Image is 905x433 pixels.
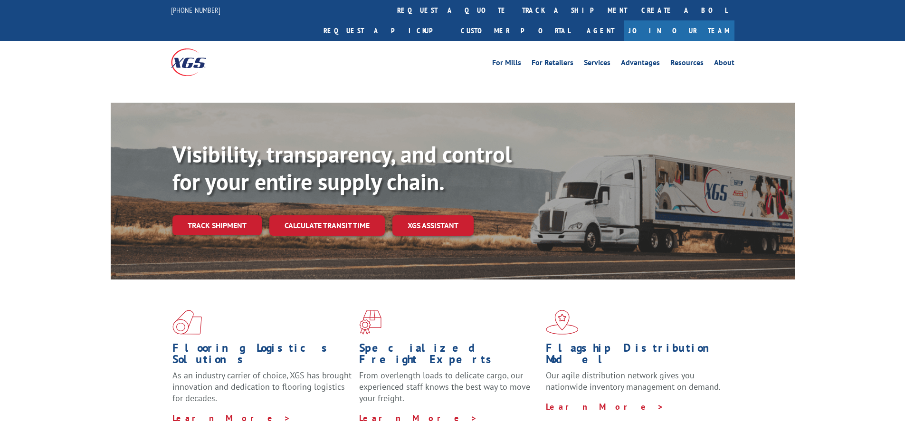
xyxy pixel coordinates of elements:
[172,215,262,235] a: Track shipment
[316,20,454,41] a: Request a pickup
[492,59,521,69] a: For Mills
[532,59,573,69] a: For Retailers
[621,59,660,69] a: Advantages
[546,310,579,335] img: xgs-icon-flagship-distribution-model-red
[172,413,291,423] a: Learn More >
[577,20,624,41] a: Agent
[546,401,664,412] a: Learn More >
[172,370,352,404] span: As an industry carrier of choice, XGS has brought innovation and dedication to flooring logistics...
[714,59,734,69] a: About
[670,59,704,69] a: Resources
[172,139,512,196] b: Visibility, transparency, and control for your entire supply chain.
[546,342,725,370] h1: Flagship Distribution Model
[359,342,539,370] h1: Specialized Freight Experts
[392,215,474,236] a: XGS ASSISTANT
[359,310,381,335] img: xgs-icon-focused-on-flooring-red
[546,370,721,392] span: Our agile distribution network gives you nationwide inventory management on demand.
[454,20,577,41] a: Customer Portal
[172,310,202,335] img: xgs-icon-total-supply-chain-intelligence-red
[171,5,220,15] a: [PHONE_NUMBER]
[359,413,477,423] a: Learn More >
[359,370,539,412] p: From overlength loads to delicate cargo, our experienced staff knows the best way to move your fr...
[584,59,610,69] a: Services
[172,342,352,370] h1: Flooring Logistics Solutions
[624,20,734,41] a: Join Our Team
[269,215,385,236] a: Calculate transit time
